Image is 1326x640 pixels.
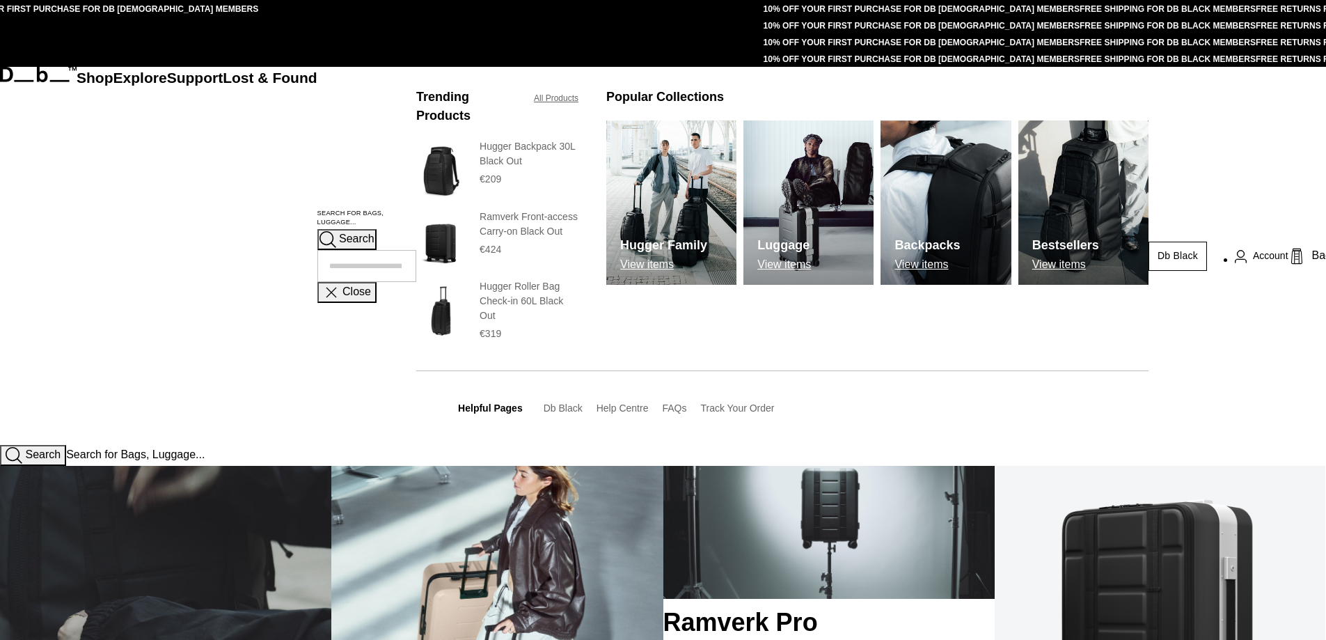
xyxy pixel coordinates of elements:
h3: Ramverk Front-access Carry-on Black Out [480,210,578,239]
h3: Hugger Roller Bag Check-in 60L Black Out [480,279,578,323]
h3: Hugger Family [620,236,707,255]
a: FREE SHIPPING FOR DB BLACK MEMBERS [1080,54,1256,64]
a: FREE SHIPPING FOR DB BLACK MEMBERS [1080,21,1256,31]
span: Account [1253,249,1288,263]
img: Db [606,120,736,285]
a: Shop [77,70,113,86]
button: Close [317,282,377,303]
a: 10% OFF YOUR FIRST PURCHASE FOR DB [DEMOGRAPHIC_DATA] MEMBERS [764,21,1080,31]
a: Hugger Roller Bag Check-in 60L Black Out Hugger Roller Bag Check-in 60L Black Out €319 [416,279,578,343]
a: Db Hugger Family View items [606,120,736,285]
h3: Popular Collections [606,88,724,107]
button: Search [317,229,377,250]
a: Ramverk Front-access Carry-on Black Out Ramverk Front-access Carry-on Black Out €424 [416,210,578,273]
span: €424 [480,244,501,255]
a: 10% OFF YOUR FIRST PURCHASE FOR DB [DEMOGRAPHIC_DATA] MEMBERS [764,38,1080,47]
a: FREE SHIPPING FOR DB BLACK MEMBERS [1080,4,1256,14]
span: €209 [480,173,501,185]
img: Hugger Roller Bag Check-in 60L Black Out [416,279,466,343]
h3: Luggage [757,236,811,255]
p: View items [620,258,707,271]
img: Ramverk Front-access Carry-on Black Out [416,210,466,273]
img: Db [1018,120,1149,285]
span: Search [339,233,374,245]
a: Db Black [1149,242,1207,271]
a: Db Luggage View items [743,120,874,285]
a: 10% OFF YOUR FIRST PURCHASE FOR DB [DEMOGRAPHIC_DATA] MEMBERS [764,54,1080,64]
img: Db [743,120,874,285]
img: Hugger Backpack 30L Black Out [416,139,466,203]
h3: Hugger Backpack 30L Black Out [480,139,578,169]
p: View items [757,258,811,271]
span: Search [25,448,61,460]
a: Db Bestsellers View items [1018,120,1149,285]
a: FAQs [662,403,686,414]
a: Lost & Found [223,70,317,86]
a: Explore [113,70,167,86]
a: Help Centre [597,403,649,414]
p: View items [1032,258,1099,271]
nav: Main Navigation [77,67,317,445]
a: All Products [534,92,578,104]
h3: Helpful Pages [458,401,523,416]
h3: Backpacks [894,236,960,255]
span: Close [342,286,371,298]
a: Db Backpacks View items [881,120,1011,285]
img: Db [881,120,1011,285]
h3: Trending Products [416,88,520,125]
a: FREE SHIPPING FOR DB BLACK MEMBERS [1080,38,1256,47]
a: Support [167,70,223,86]
p: View items [894,258,960,271]
a: 10% OFF YOUR FIRST PURCHASE FOR DB [DEMOGRAPHIC_DATA] MEMBERS [764,4,1080,14]
span: €319 [480,328,501,339]
label: Search for Bags, Luggage... [317,209,417,228]
a: Track Your Order [700,403,774,414]
a: Hugger Backpack 30L Black Out Hugger Backpack 30L Black Out €209 [416,139,578,203]
h3: Bestsellers [1032,236,1099,255]
a: Account [1235,248,1288,265]
a: Db Black [544,403,583,414]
